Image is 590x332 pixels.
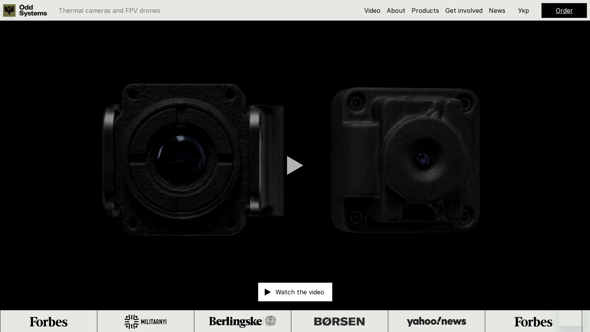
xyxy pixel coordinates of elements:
a: Video [364,7,381,14]
p: Watch the video [275,289,324,295]
p: Thermal cameras and FPV drones [59,7,160,14]
a: Get involved [445,7,483,14]
a: About [387,7,405,14]
a: Order [556,7,573,14]
a: Products [412,7,439,14]
p: Укр [518,7,529,14]
iframe: Button to launch messaging window [559,301,584,326]
a: News [489,7,505,14]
